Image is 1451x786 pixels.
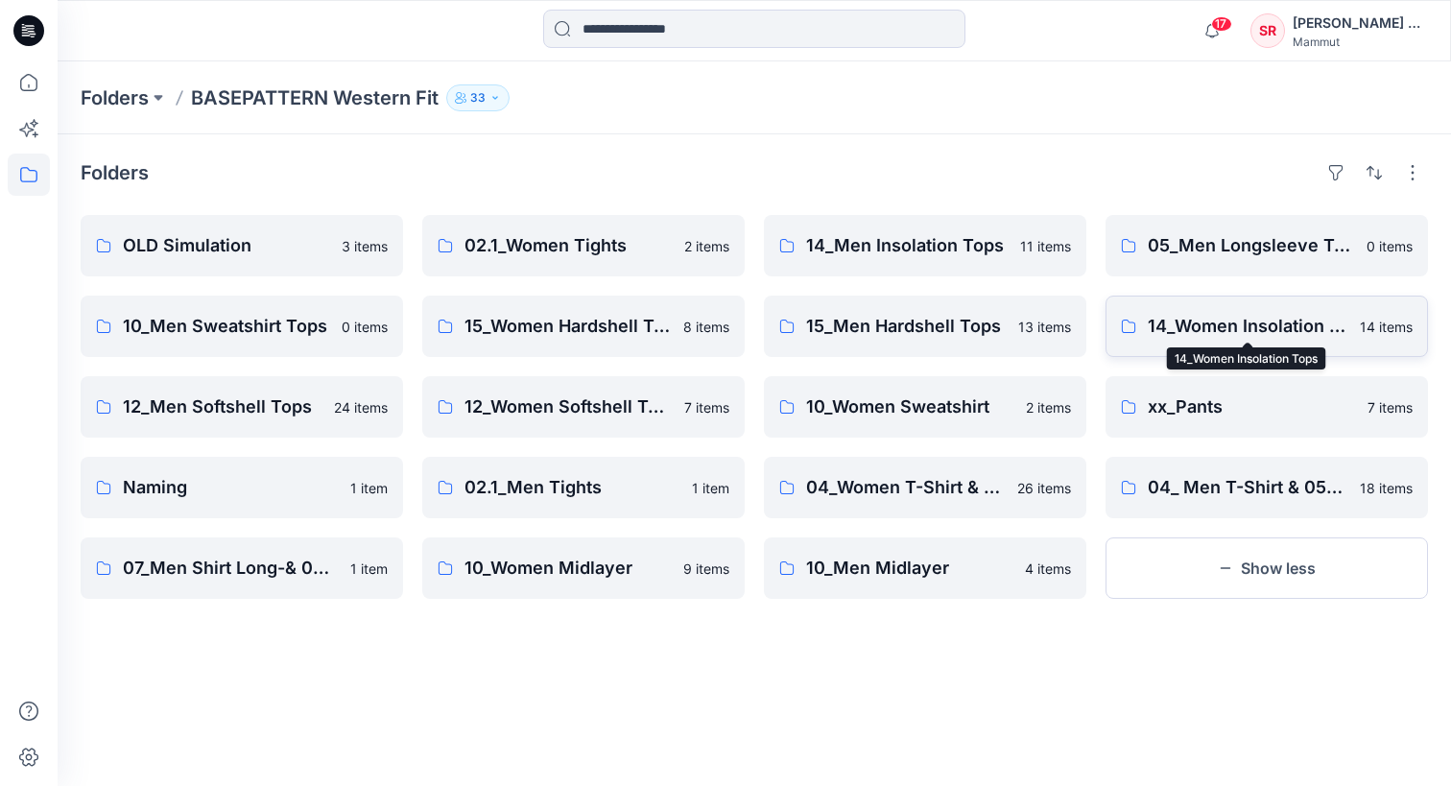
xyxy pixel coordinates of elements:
[81,215,403,276] a: OLD Simulation3 items
[764,296,1086,357] a: 15_Men Hardshell Tops13 items
[684,397,729,417] p: 7 items
[81,537,403,599] a: 07_Men Shirt Long-& 06_Shortsleeve1 item
[342,236,388,256] p: 3 items
[1106,457,1428,518] a: 04_ Men T-Shirt & 05_Longsleeve18 items
[806,313,1007,340] p: 15_Men Hardshell Tops
[470,87,486,108] p: 33
[1148,474,1348,501] p: 04_ Men T-Shirt & 05_Longsleeve
[683,317,729,337] p: 8 items
[123,555,339,582] p: 07_Men Shirt Long-& 06_Shortsleeve
[81,84,149,111] a: Folders
[684,236,729,256] p: 2 items
[342,317,388,337] p: 0 items
[1360,478,1413,498] p: 18 items
[464,232,673,259] p: 02.1_Women Tights
[764,537,1086,599] a: 10_Men Midlayer4 items
[692,478,729,498] p: 1 item
[806,232,1009,259] p: 14_Men Insolation Tops
[1106,537,1428,599] button: Show less
[683,559,729,579] p: 9 items
[1293,35,1427,49] div: Mammut
[764,376,1086,438] a: 10_Women Sweatshirt2 items
[806,555,1013,582] p: 10_Men Midlayer
[806,393,1014,420] p: 10_Women Sweatshirt
[1020,236,1071,256] p: 11 items
[1106,296,1428,357] a: 14_Women Insolation Tops14 items
[464,474,680,501] p: 02.1_Men Tights
[422,296,745,357] a: 15_Women Hardshell Tops8 items
[422,457,745,518] a: 02.1_Men Tights1 item
[350,478,388,498] p: 1 item
[1025,559,1071,579] p: 4 items
[806,474,1006,501] p: 04_Women T-Shirt & 05_Longsleeve
[123,474,339,501] p: Naming
[422,215,745,276] a: 02.1_Women Tights2 items
[446,84,510,111] button: 33
[334,397,388,417] p: 24 items
[1026,397,1071,417] p: 2 items
[1367,236,1413,256] p: 0 items
[764,457,1086,518] a: 04_Women T-Shirt & 05_Longsleeve26 items
[81,457,403,518] a: Naming1 item
[1018,317,1071,337] p: 13 items
[191,84,439,111] p: BASEPATTERN Western Fit
[422,537,745,599] a: 10_Women Midlayer9 items
[1017,478,1071,498] p: 26 items
[1148,232,1355,259] p: 05_Men Longsleeve Tops
[1293,12,1427,35] div: [PERSON_NAME] Ripegutu
[1148,393,1356,420] p: xx_Pants
[1211,16,1232,32] span: 17
[1106,215,1428,276] a: 05_Men Longsleeve Tops0 items
[1106,376,1428,438] a: xx_Pants7 items
[350,559,388,579] p: 1 item
[1360,317,1413,337] p: 14 items
[422,376,745,438] a: 12_Women Softshell Tops7 items
[123,232,330,259] p: OLD Simulation
[123,393,322,420] p: 12_Men Softshell Tops
[1250,13,1285,48] div: SR
[464,555,672,582] p: 10_Women Midlayer
[123,313,330,340] p: 10_Men Sweatshirt Tops
[464,393,673,420] p: 12_Women Softshell Tops
[1368,397,1413,417] p: 7 items
[1148,313,1348,340] p: 14_Women Insolation Tops
[81,296,403,357] a: 10_Men Sweatshirt Tops0 items
[764,215,1086,276] a: 14_Men Insolation Tops11 items
[81,161,149,184] h4: Folders
[81,376,403,438] a: 12_Men Softshell Tops24 items
[464,313,672,340] p: 15_Women Hardshell Tops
